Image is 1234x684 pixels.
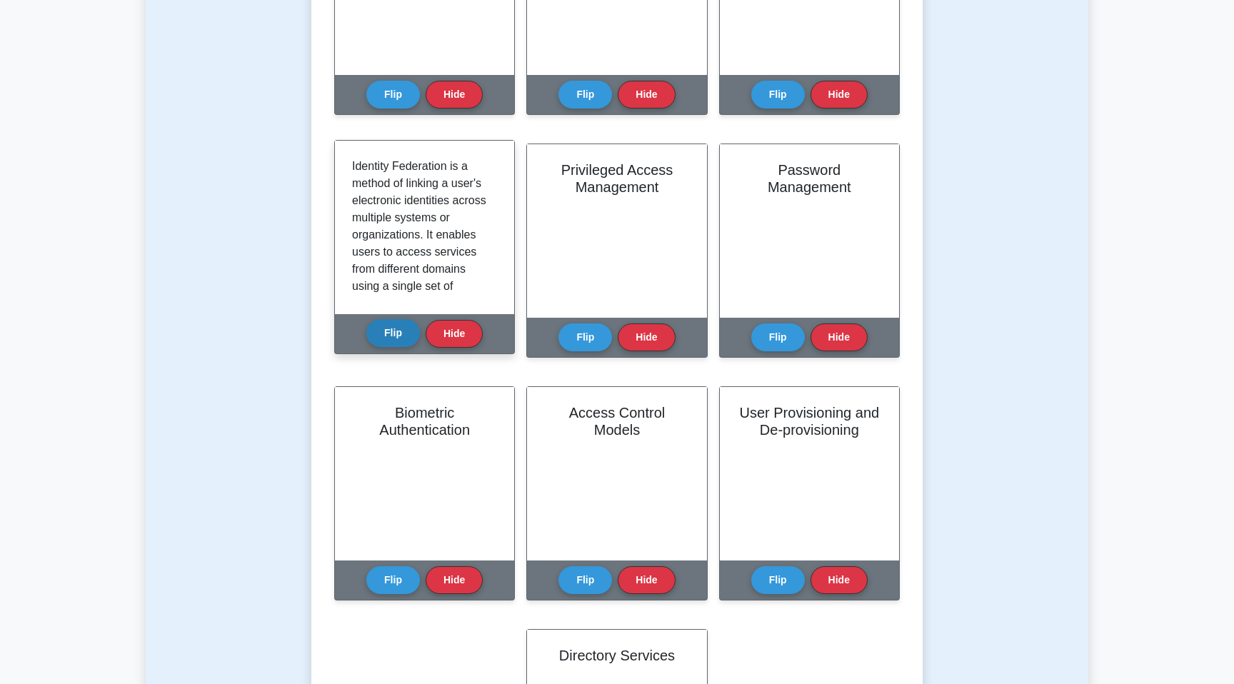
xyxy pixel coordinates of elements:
h2: Password Management [737,161,882,196]
button: Hide [426,566,483,594]
button: Flip [751,566,805,594]
h2: User Provisioning and De-provisioning [737,404,882,438]
button: Hide [426,81,483,109]
h2: Directory Services [544,647,689,664]
button: Hide [811,323,868,351]
button: Flip [751,323,805,351]
button: Flip [366,319,420,347]
button: Flip [366,81,420,109]
button: Hide [811,566,868,594]
button: Flip [558,323,612,351]
h2: Biometric Authentication [352,404,497,438]
button: Flip [558,566,612,594]
button: Flip [751,81,805,109]
button: Flip [558,81,612,109]
button: Hide [618,566,675,594]
button: Hide [426,320,483,348]
button: Hide [811,81,868,109]
h2: Privileged Access Management [544,161,689,196]
h2: Access Control Models [544,404,689,438]
button: Hide [618,81,675,109]
button: Hide [618,323,675,351]
button: Flip [366,566,420,594]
